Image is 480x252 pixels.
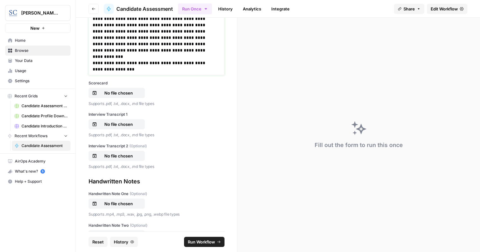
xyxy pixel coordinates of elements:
[5,35,71,46] a: Home
[5,176,71,187] button: Help + Support
[22,123,68,129] span: Candidate Introduction Download Sheet
[5,46,71,56] a: Browse
[89,151,145,161] button: No file chosen
[12,111,71,121] a: Candidate Profile Download Sheet
[5,76,71,86] a: Settings
[178,3,212,14] button: Run Once
[12,121,71,131] a: Candidate Introduction Download Sheet
[89,211,225,218] p: Supports .mp4, .mp3, .wav, .jpg, .png, .webp file types
[89,223,225,228] label: Handwritten Note Two
[315,141,403,150] div: Fill out the form to run this once
[5,66,71,76] a: Usage
[129,143,147,149] span: (Optional)
[22,113,68,119] span: Candidate Profile Download Sheet
[42,170,43,173] text: 5
[89,191,225,197] label: Handwritten Note One
[15,158,68,164] span: AirOps Academy
[15,179,68,184] span: Help + Support
[89,132,225,138] p: Supports .pdf, .txt, .docx, .md file types
[98,121,139,127] p: No file chosen
[12,101,71,111] a: Candidate Assessment Download Sheet
[188,239,215,245] span: Run Workflow
[89,80,225,86] label: Scorecard
[89,199,145,209] button: No file chosen
[268,4,293,14] a: Integrate
[5,91,71,101] button: Recent Grids
[431,6,458,12] span: Edit Workflow
[89,163,225,170] p: Supports .pdf, .txt, .docx, .md file types
[89,88,145,98] button: No file chosen
[22,103,68,109] span: Candidate Assessment Download Sheet
[130,191,147,197] span: (Optional)
[114,239,128,245] span: History
[15,78,68,84] span: Settings
[89,237,108,247] button: Reset
[15,133,47,139] span: Recent Workflows
[239,4,265,14] a: Analytics
[89,177,225,186] div: Handwritten Notes
[15,38,68,43] span: Home
[92,239,104,245] span: Reset
[130,223,147,228] span: (Optional)
[89,101,225,107] p: Supports .pdf, .txt, .docx, .md file types
[21,10,59,16] span: [PERSON_NAME] [GEOGRAPHIC_DATA]
[5,56,71,66] a: Your Data
[22,143,68,149] span: Candidate Assessment
[214,4,237,14] a: History
[5,167,70,176] div: What's new?
[98,200,139,207] p: No file chosen
[98,90,139,96] p: No file chosen
[40,169,45,174] a: 5
[403,6,415,12] span: Share
[98,153,139,159] p: No file chosen
[89,112,225,117] label: Interview Transcript 1
[427,4,467,14] a: Edit Workflow
[15,68,68,74] span: Usage
[15,93,38,99] span: Recent Grids
[5,166,71,176] button: What's new? 5
[116,5,173,13] span: Candidate Assessment
[5,23,71,33] button: New
[89,143,225,149] label: Interview Transcript 2
[7,7,19,19] img: Stanton Chase Nashville Logo
[5,5,71,21] button: Workspace: Stanton Chase Nashville
[12,141,71,151] a: Candidate Assessment
[184,237,225,247] button: Run Workflow
[15,48,68,53] span: Browse
[30,25,40,31] span: New
[110,237,138,247] button: History
[104,4,173,14] a: Candidate Assessment
[89,119,145,129] button: No file chosen
[394,4,424,14] button: Share
[5,131,71,141] button: Recent Workflows
[15,58,68,64] span: Your Data
[89,230,145,240] button: No file chosen
[5,156,71,166] a: AirOps Academy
